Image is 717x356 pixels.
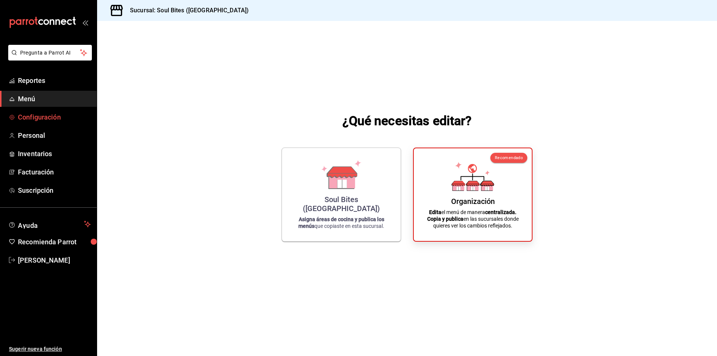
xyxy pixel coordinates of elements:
[18,185,91,195] span: Suscripción
[18,237,91,247] span: Recomienda Parrot
[429,209,441,215] strong: Edita
[18,220,81,229] span: Ayuda
[18,255,91,265] span: [PERSON_NAME]
[18,167,91,177] span: Facturación
[485,209,516,215] strong: centralizada.
[18,112,91,122] span: Configuración
[18,130,91,140] span: Personal
[8,45,92,61] button: Pregunta a Parrot AI
[82,19,88,25] button: open_drawer_menu
[342,112,472,130] h1: ¿Qué necesitas editar?
[427,216,463,222] strong: Copia y publica
[18,94,91,104] span: Menú
[18,149,91,159] span: Inventarios
[5,54,92,62] a: Pregunta a Parrot AI
[451,197,495,206] div: Organización
[291,195,392,213] div: Soul Bites ([GEOGRAPHIC_DATA])
[495,155,523,160] span: Recomendado
[18,75,91,86] span: Reportes
[423,209,523,229] p: el menú de manera en las sucursales donde quieres ver los cambios reflejados.
[291,216,392,229] p: que copiaste en esta sucursal.
[9,345,91,353] span: Sugerir nueva función
[298,216,384,229] strong: Asigna áreas de cocina y publica los menús
[20,49,80,57] span: Pregunta a Parrot AI
[124,6,249,15] h3: Sucursal: Soul Bites ([GEOGRAPHIC_DATA])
